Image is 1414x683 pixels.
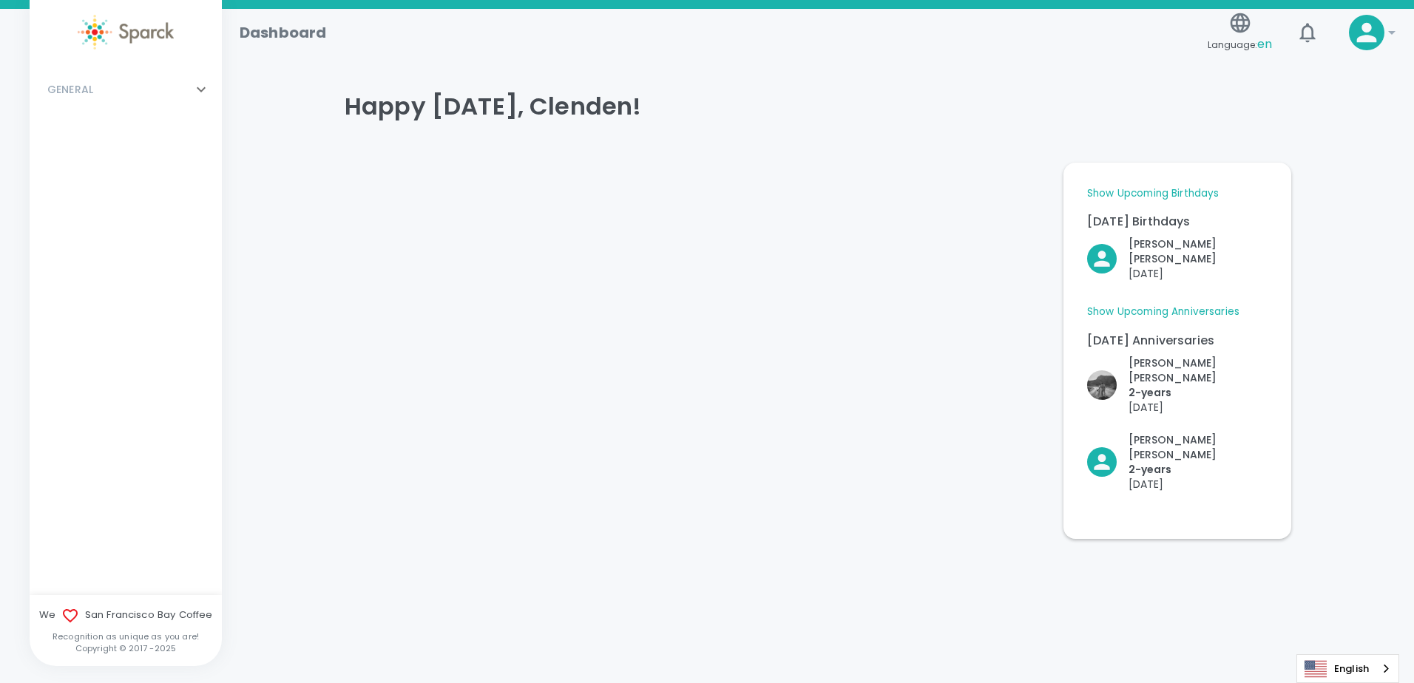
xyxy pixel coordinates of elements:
a: English [1297,655,1398,682]
aside: Language selected: English [1296,654,1399,683]
span: en [1257,35,1272,52]
span: We San Francisco Bay Coffee [30,607,222,625]
p: Copyright © 2017 - 2025 [30,642,222,654]
button: Click to Recognize! [1087,432,1268,492]
div: Language [1296,654,1399,683]
p: [PERSON_NAME] [PERSON_NAME] [1129,432,1268,462]
p: [DATE] Anniversaries [1087,332,1268,350]
button: Language:en [1202,7,1278,59]
a: Sparck logo [30,15,222,50]
img: Picture of Brandon Algarin [1087,370,1117,400]
h1: Dashboard [240,21,326,44]
p: Recognition as unique as you are! [30,631,222,642]
p: [PERSON_NAME] [PERSON_NAME] [1129,237,1268,266]
p: [DATE] Birthdays [1087,213,1268,231]
div: Click to Recognize! [1075,225,1268,281]
button: Click to Recognize! [1087,356,1268,415]
p: [DATE] [1129,400,1268,415]
h4: Happy [DATE], Clenden! [345,92,1291,121]
p: [DATE] [1129,477,1268,492]
div: Click to Recognize! [1075,344,1268,415]
span: Language: [1208,35,1272,55]
p: 2- years [1129,385,1268,400]
div: GENERAL [30,67,222,112]
img: Sparck logo [78,15,174,50]
a: Show Upcoming Birthdays [1087,186,1219,201]
div: Click to Recognize! [1075,421,1268,492]
p: [DATE] [1129,266,1268,281]
p: [PERSON_NAME] [PERSON_NAME] [1129,356,1268,385]
button: Click to Recognize! [1087,237,1268,281]
a: Show Upcoming Anniversaries [1087,305,1239,319]
p: GENERAL [47,82,93,97]
p: 2- years [1129,462,1268,477]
